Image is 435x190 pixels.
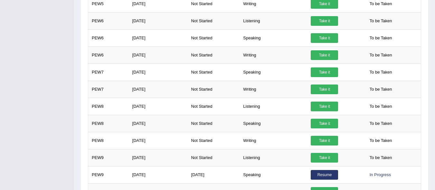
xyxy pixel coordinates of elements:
td: PEW7 [88,64,129,81]
td: Writing [240,81,307,98]
span: To be Taken [366,85,395,94]
td: Speaking [240,29,307,46]
a: Take it [311,153,338,163]
td: Not Started [188,81,240,98]
span: To be Taken [366,136,395,145]
a: Resume [311,170,338,180]
span: To be Taken [366,33,395,43]
td: [DATE] [129,81,188,98]
a: Take it [311,102,338,111]
td: [DATE] [129,12,188,29]
td: PEW9 [88,149,129,166]
div: In Progress [366,170,394,180]
td: [DATE] [129,149,188,166]
td: Speaking [240,64,307,81]
td: [DATE] [129,29,188,46]
td: PEW9 [88,166,129,183]
a: Take it [311,33,338,43]
td: [DATE] [129,166,188,183]
td: Not Started [188,149,240,166]
span: To be Taken [366,102,395,111]
td: PEW8 [88,115,129,132]
a: Take it [311,50,338,60]
td: Writing [240,132,307,149]
span: To be Taken [366,16,395,26]
td: Writing [240,46,307,64]
td: Listening [240,149,307,166]
a: Take it [311,85,338,94]
td: Listening [240,12,307,29]
td: [DATE] [129,132,188,149]
span: To be Taken [366,67,395,77]
a: Take it [311,136,338,145]
td: Speaking [240,115,307,132]
span: To be Taken [366,119,395,128]
td: Not Started [188,115,240,132]
td: PEW6 [88,29,129,46]
td: [DATE] [188,166,240,183]
a: Take it [311,67,338,77]
td: PEW6 [88,12,129,29]
td: Speaking [240,166,307,183]
a: Take it [311,16,338,26]
td: [DATE] [129,64,188,81]
td: PEW8 [88,132,129,149]
td: PEW6 [88,46,129,64]
td: Listening [240,98,307,115]
td: Not Started [188,132,240,149]
td: PEW8 [88,98,129,115]
td: Not Started [188,29,240,46]
a: Take it [311,119,338,128]
td: Not Started [188,64,240,81]
td: Not Started [188,46,240,64]
td: [DATE] [129,46,188,64]
td: Not Started [188,98,240,115]
td: Not Started [188,12,240,29]
td: [DATE] [129,115,188,132]
td: [DATE] [129,98,188,115]
td: PEW7 [88,81,129,98]
span: To be Taken [366,50,395,60]
span: To be Taken [366,153,395,163]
